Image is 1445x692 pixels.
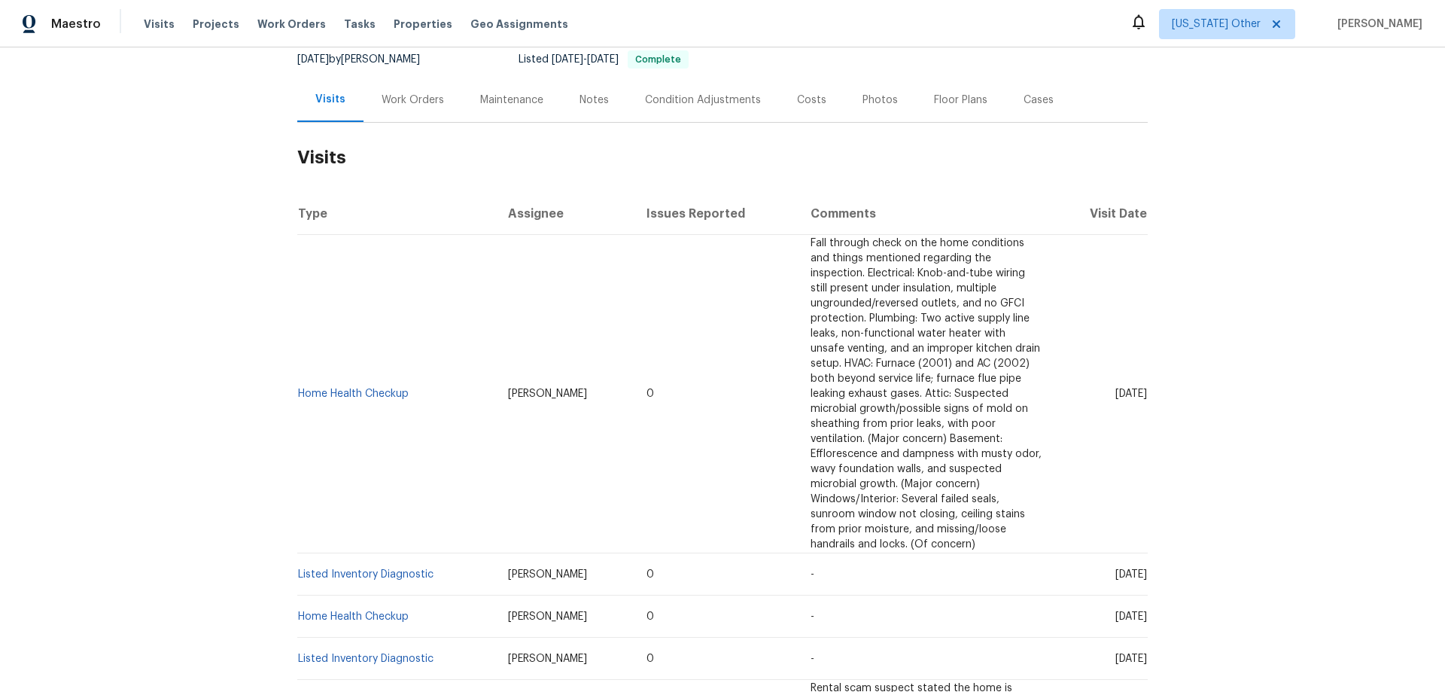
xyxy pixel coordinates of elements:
a: Home Health Checkup [298,611,409,622]
span: [US_STATE] Other [1172,17,1261,32]
a: Home Health Checkup [298,389,409,399]
span: 0 [646,654,654,664]
span: [DATE] [1115,611,1147,622]
a: Listed Inventory Diagnostic [298,569,433,580]
span: 0 [646,611,654,622]
span: Work Orders [257,17,326,32]
div: Visits [315,92,345,107]
span: Maestro [51,17,101,32]
span: Complete [629,55,687,64]
span: Visits [144,17,175,32]
span: [PERSON_NAME] [508,389,587,399]
span: [DATE] [587,54,619,65]
span: - [552,54,619,65]
span: 0 [646,389,654,399]
th: Assignee [496,193,634,235]
div: Floor Plans [934,93,987,108]
div: Costs [797,93,826,108]
div: by [PERSON_NAME] [297,50,438,69]
span: 0 [646,569,654,580]
span: Fall through check on the home conditions and things mentioned regarding the inspection. Electric... [811,238,1042,550]
th: Comments [799,193,1054,235]
th: Issues Reported [634,193,799,235]
th: Visit Date [1054,193,1148,235]
span: [DATE] [1115,569,1147,580]
span: [PERSON_NAME] [508,654,587,664]
h2: Visits [297,123,1148,193]
span: Properties [394,17,452,32]
span: [PERSON_NAME] [1331,17,1422,32]
span: [DATE] [1115,389,1147,399]
a: Listed Inventory Diagnostic [298,654,433,664]
span: [PERSON_NAME] [508,611,587,622]
span: Projects [193,17,239,32]
span: [DATE] [552,54,583,65]
div: Maintenance [480,93,543,108]
span: [DATE] [297,54,329,65]
span: Listed [519,54,689,65]
div: Photos [862,93,898,108]
span: - [811,654,814,664]
span: [DATE] [1115,654,1147,664]
span: - [811,611,814,622]
div: Condition Adjustments [645,93,761,108]
th: Type [297,193,496,235]
div: Work Orders [382,93,444,108]
div: Cases [1024,93,1054,108]
div: Notes [580,93,609,108]
span: [PERSON_NAME] [508,569,587,580]
span: - [811,569,814,580]
span: Tasks [344,19,376,29]
span: Geo Assignments [470,17,568,32]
